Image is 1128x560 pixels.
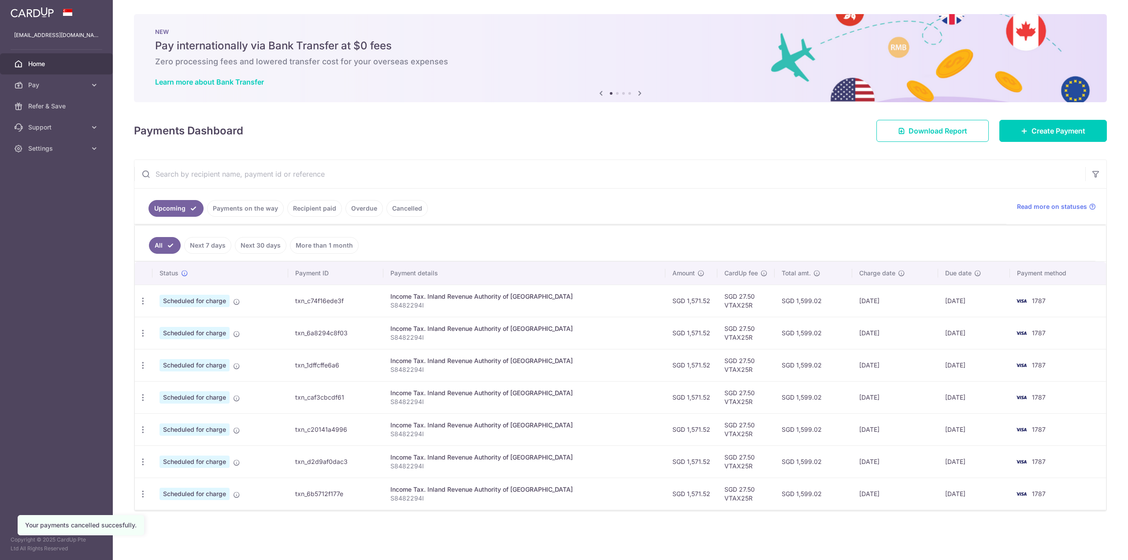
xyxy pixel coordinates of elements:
img: Bank transfer banner [134,14,1107,102]
td: SGD 27.50 VTAX25R [717,413,775,445]
a: Create Payment [999,120,1107,142]
td: SGD 1,571.52 [665,413,717,445]
div: Income Tax. Inland Revenue Authority of [GEOGRAPHIC_DATA] [390,389,658,397]
span: Due date [945,269,972,278]
div: Income Tax. Inland Revenue Authority of [GEOGRAPHIC_DATA] [390,292,658,301]
p: S8482294I [390,333,658,342]
td: txn_c74f16ede3f [288,285,383,317]
td: [DATE] [852,381,938,413]
div: Income Tax. Inland Revenue Authority of [GEOGRAPHIC_DATA] [390,356,658,365]
a: More than 1 month [290,237,359,254]
span: 1787 [1032,426,1046,433]
td: [DATE] [938,445,1010,478]
p: NEW [155,28,1086,35]
span: Scheduled for charge [160,456,230,468]
span: 1787 [1032,490,1046,497]
td: SGD 1,571.52 [665,381,717,413]
td: SGD 27.50 VTAX25R [717,285,775,317]
span: Scheduled for charge [160,391,230,404]
td: SGD 27.50 VTAX25R [717,381,775,413]
span: 1787 [1032,329,1046,337]
td: SGD 1,571.52 [665,317,717,349]
td: SGD 27.50 VTAX25R [717,317,775,349]
span: Scheduled for charge [160,423,230,436]
img: Bank Card [1013,328,1030,338]
span: Total amt. [782,269,811,278]
td: SGD 1,599.02 [775,381,852,413]
td: [DATE] [938,413,1010,445]
span: Scheduled for charge [160,327,230,339]
a: Payments on the way [207,200,284,217]
p: S8482294I [390,365,658,374]
td: SGD 1,599.02 [775,445,852,478]
span: Settings [28,144,86,153]
span: Charge date [859,269,895,278]
span: Scheduled for charge [160,488,230,500]
td: SGD 1,571.52 [665,445,717,478]
img: CardUp [11,7,54,18]
th: Payment method [1010,262,1106,285]
p: S8482294I [390,430,658,438]
h6: Zero processing fees and lowered transfer cost for your overseas expenses [155,56,1086,67]
div: Income Tax. Inland Revenue Authority of [GEOGRAPHIC_DATA] [390,485,658,494]
div: Income Tax. Inland Revenue Authority of [GEOGRAPHIC_DATA] [390,324,658,333]
a: Next 7 days [184,237,231,254]
td: SGD 1,599.02 [775,285,852,317]
td: [DATE] [852,413,938,445]
div: Income Tax. Inland Revenue Authority of [GEOGRAPHIC_DATA] [390,421,658,430]
td: [DATE] [938,349,1010,381]
td: [DATE] [938,381,1010,413]
span: 1787 [1032,361,1046,369]
td: txn_caf3cbcdf61 [288,381,383,413]
div: Your payments cancelled succesfully. [25,521,137,530]
p: S8482294I [390,494,658,503]
img: Bank Card [1013,392,1030,403]
a: Overdue [345,200,383,217]
td: SGD 1,599.02 [775,413,852,445]
p: S8482294I [390,301,658,310]
td: SGD 27.50 VTAX25R [717,445,775,478]
span: Read more on statuses [1017,202,1087,211]
td: txn_6a8294c8f03 [288,317,383,349]
img: Bank Card [1013,456,1030,467]
span: Status [160,269,178,278]
a: Read more on statuses [1017,202,1096,211]
input: Search by recipient name, payment id or reference [134,160,1085,188]
span: Scheduled for charge [160,359,230,371]
td: [DATE] [852,349,938,381]
td: [DATE] [852,317,938,349]
td: [DATE] [938,285,1010,317]
a: All [149,237,181,254]
img: Bank Card [1013,489,1030,499]
td: txn_1dffcffe6a6 [288,349,383,381]
td: SGD 1,599.02 [775,478,852,510]
td: [DATE] [852,445,938,478]
td: [DATE] [852,478,938,510]
a: Recipient paid [287,200,342,217]
p: S8482294I [390,397,658,406]
span: Home [28,59,86,68]
th: Payment ID [288,262,383,285]
span: Amount [672,269,695,278]
td: [DATE] [938,478,1010,510]
a: Cancelled [386,200,428,217]
td: SGD 1,571.52 [665,349,717,381]
td: txn_6b5712f177e [288,478,383,510]
span: CardUp fee [724,269,758,278]
span: Refer & Save [28,102,86,111]
td: [DATE] [852,285,938,317]
h4: Payments Dashboard [134,123,243,139]
span: 1787 [1032,297,1046,304]
span: Scheduled for charge [160,295,230,307]
td: txn_d2d9af0dac3 [288,445,383,478]
div: Income Tax. Inland Revenue Authority of [GEOGRAPHIC_DATA] [390,453,658,462]
td: SGD 1,599.02 [775,317,852,349]
span: Support [28,123,86,132]
img: Bank Card [1013,424,1030,435]
td: [DATE] [938,317,1010,349]
span: 1787 [1032,393,1046,401]
span: Pay [28,81,86,89]
a: Learn more about Bank Transfer [155,78,264,86]
span: Download Report [909,126,967,136]
td: SGD 27.50 VTAX25R [717,349,775,381]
